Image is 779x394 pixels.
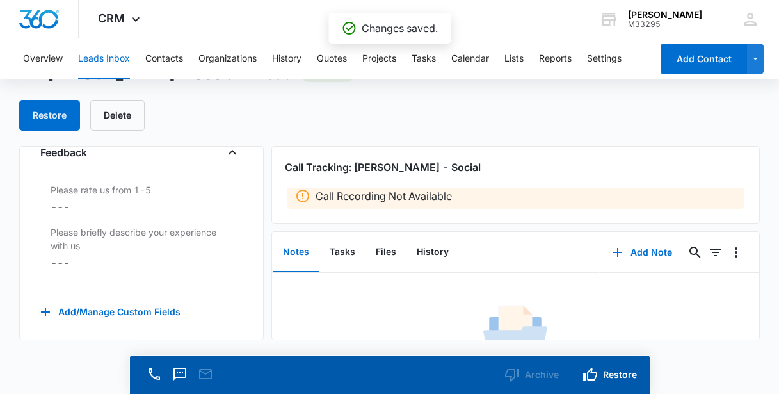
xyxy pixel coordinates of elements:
[362,38,396,79] button: Projects
[572,356,650,394] button: Restore
[40,311,181,322] a: Add/Manage Custom Fields
[319,233,365,272] button: Tasks
[726,242,746,263] button: Overflow Menu
[40,145,87,160] h4: Feedback
[51,183,232,197] label: Please rate us from 1-5
[19,100,80,131] button: Restore
[145,365,163,383] button: Call
[705,242,726,263] button: Filters
[600,237,685,268] button: Add Note
[451,38,489,79] button: Calendar
[628,10,702,20] div: account name
[661,44,747,74] button: Add Contact
[316,188,452,204] p: Call Recording Not Available
[78,38,130,79] button: Leads Inbox
[406,233,459,272] button: History
[273,233,319,272] button: Notes
[272,38,301,79] button: History
[98,12,125,25] span: CRM
[504,38,524,79] button: Lists
[628,20,702,29] div: account id
[90,100,145,131] button: Delete
[51,199,232,215] dd: ---
[40,220,242,275] div: Please briefly describe your experience with us---
[587,38,622,79] button: Settings
[198,38,257,79] button: Organizations
[23,38,63,79] button: Overview
[145,38,183,79] button: Contacts
[51,226,232,252] label: Please briefly describe your experience with us
[40,178,242,220] div: Please rate us from 1-5---
[222,142,243,163] button: Close
[412,38,436,79] button: Tasks
[317,38,347,79] button: Quotes
[483,301,547,365] img: No Data
[365,233,406,272] button: Files
[362,21,438,36] p: Changes saved.
[171,365,189,383] button: Text
[145,373,163,384] a: Call
[51,255,232,270] dd: ---
[40,297,181,327] button: Add/Manage Custom Fields
[285,160,746,175] h3: Call Tracking: [PERSON_NAME] - Social
[539,38,572,79] button: Reports
[685,242,705,263] button: Search...
[171,373,189,384] a: Text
